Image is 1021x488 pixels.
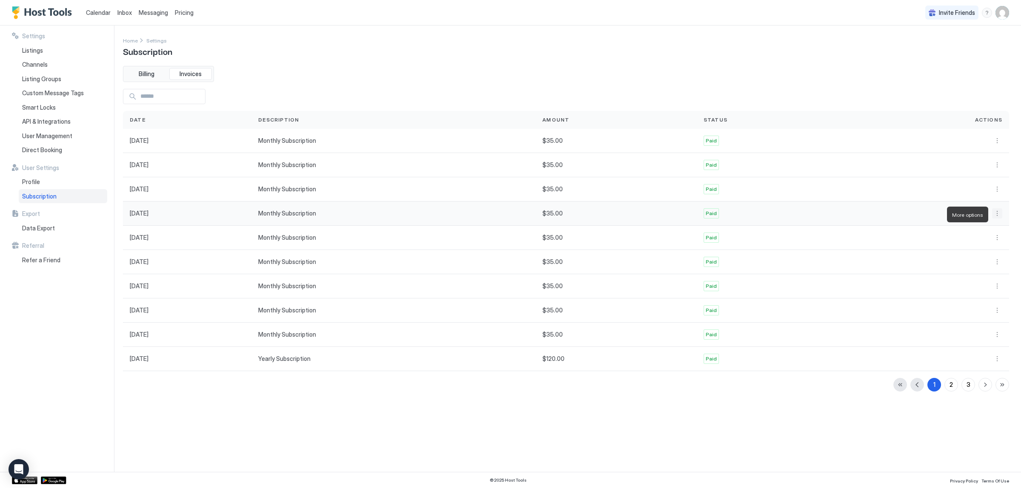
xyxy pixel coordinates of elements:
span: © 2025 Host Tools [490,477,527,483]
a: Channels [19,57,107,72]
span: Privacy Policy [950,478,978,483]
span: Monthly Subscription [258,161,316,169]
span: Referral [22,242,44,250]
div: 2 [950,380,953,389]
a: Messaging [139,8,168,17]
a: Subscription [19,189,107,204]
span: Terms Of Use [981,478,1009,483]
a: User Management [19,129,107,143]
button: More options [992,305,1002,315]
button: More options [992,257,1002,267]
span: Messaging [139,9,168,16]
span: Paid [706,258,717,266]
a: Direct Booking [19,143,107,157]
a: Custom Message Tags [19,86,107,100]
span: Paid [706,234,717,241]
span: Yearly Subscription [258,355,311,363]
span: Listings [22,47,43,54]
span: Export [22,210,40,218]
span: Date [130,116,145,124]
span: Paid [706,185,717,193]
span: $35.00 [542,258,563,266]
a: Data Export [19,221,107,235]
span: Amount [542,116,569,124]
span: Paid [706,306,717,314]
span: [DATE] [130,282,148,290]
input: Input Field [137,89,205,104]
span: Calendar [86,9,111,16]
button: More options [992,329,1002,340]
a: Google Play Store [41,477,66,484]
span: [DATE] [130,258,148,266]
span: $35.00 [542,161,563,169]
div: menu [992,208,1002,218]
button: Invoices [169,68,212,80]
span: Status [704,116,727,124]
a: App Store [12,477,37,484]
span: [DATE] [130,355,148,363]
span: Invite Friends [939,9,975,17]
button: 2 [944,378,958,392]
span: Settings [22,32,45,40]
span: $35.00 [542,331,563,338]
button: 1 [927,378,941,392]
div: menu [992,329,1002,340]
span: Channels [22,61,48,68]
button: Billing [125,68,168,80]
div: Host Tools Logo [12,6,76,19]
div: Breadcrumb [123,36,138,45]
span: $35.00 [542,282,563,290]
div: menu [992,136,1002,146]
span: $120.00 [542,355,565,363]
span: Refer a Friend [22,256,60,264]
span: Custom Message Tags [22,89,84,97]
span: Home [123,37,138,44]
div: Open Intercom Messenger [9,459,29,479]
div: menu [982,8,992,18]
span: $35.00 [542,185,563,193]
span: [DATE] [130,161,148,169]
a: Calendar [86,8,111,17]
span: $35.00 [542,234,563,241]
span: More options [952,212,983,218]
div: 3 [967,380,970,389]
span: Direct Booking [22,146,62,154]
span: Listing Groups [22,75,61,83]
a: Smart Locks [19,100,107,115]
span: [DATE] [130,185,148,193]
span: [DATE] [130,210,148,217]
button: 3 [961,378,975,392]
a: Listings [19,43,107,58]
span: Billing [139,70,154,78]
span: [DATE] [130,331,148,338]
span: Paid [706,282,717,290]
button: More options [992,160,1002,170]
span: [DATE] [130,306,148,314]
div: menu [992,184,1002,194]
span: Paid [706,331,717,338]
span: [DATE] [130,137,148,145]
button: More options [992,184,1002,194]
span: Subscription [123,45,172,57]
a: Terms Of Use [981,476,1009,485]
span: $35.00 [542,210,563,217]
a: Profile [19,175,107,189]
a: Refer a Friend [19,253,107,267]
span: Actions [975,116,1002,124]
span: Paid [706,210,717,217]
div: User profile [995,6,1009,20]
span: API & Integrations [22,118,71,125]
button: More options [992,136,1002,146]
span: User Management [22,132,72,140]
span: Monthly Subscription [258,234,316,241]
div: Breadcrumb [146,36,167,45]
span: Data Export [22,224,55,232]
span: [DATE] [130,234,148,241]
div: menu [992,281,1002,291]
div: tab-group [123,66,214,82]
span: Profile [22,178,40,186]
a: Listing Groups [19,72,107,86]
button: More options [992,208,1002,218]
